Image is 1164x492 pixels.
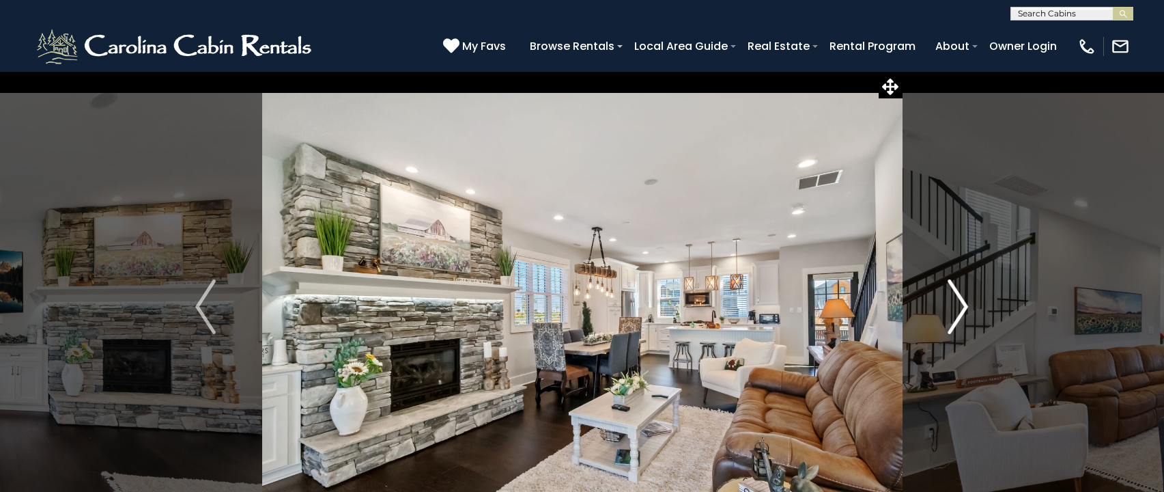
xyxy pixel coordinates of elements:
[741,34,817,58] a: Real Estate
[1077,37,1096,56] img: phone-regular-white.png
[627,34,735,58] a: Local Area Guide
[1111,37,1130,56] img: mail-regular-white.png
[982,34,1064,58] a: Owner Login
[195,279,216,334] img: arrow
[948,279,969,334] img: arrow
[823,34,922,58] a: Rental Program
[443,38,509,55] a: My Favs
[34,26,317,67] img: White-1-2.png
[928,34,976,58] a: About
[523,34,621,58] a: Browse Rentals
[462,38,506,55] span: My Favs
